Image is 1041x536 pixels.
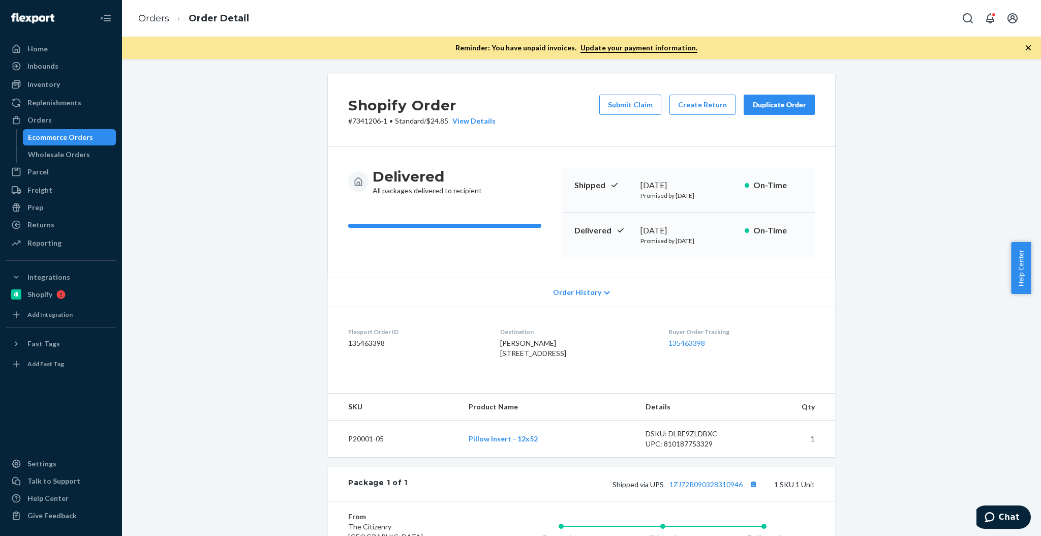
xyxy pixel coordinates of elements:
div: DSKU: DLRE9ZLDBXC [646,429,741,439]
p: Shipped [574,180,632,191]
a: Settings [6,456,116,472]
dt: Destination [500,327,652,336]
div: Package 1 of 1 [348,478,408,491]
button: Open notifications [980,8,1000,28]
a: Reporting [6,235,116,251]
div: Add Integration [27,310,73,319]
button: Help Center [1011,242,1031,294]
div: [DATE] [640,180,737,191]
a: Update your payment information. [580,43,697,53]
button: Give Feedback [6,508,116,524]
a: Orders [138,13,169,24]
div: Orders [27,115,52,125]
div: Integrations [27,272,70,282]
a: Prep [6,199,116,216]
a: Orders [6,112,116,128]
div: Reporting [27,238,62,248]
th: SKU [328,394,461,421]
button: View Details [448,116,496,126]
div: Shopify [27,289,52,300]
a: Add Integration [6,307,116,323]
p: On-Time [753,180,803,191]
a: Ecommerce Orders [23,129,116,145]
a: Home [6,41,116,57]
p: Promised by [DATE] [640,191,737,200]
button: Create Return [669,95,736,115]
td: P20001-05 [328,421,461,458]
dt: Buyer Order Tracking [668,327,815,336]
div: 1 SKU 1 Unit [408,478,815,491]
button: Copy tracking number [747,478,760,491]
span: Standard [395,116,424,125]
div: Parcel [27,167,49,177]
td: 1 [749,421,835,458]
a: 1ZJ72R090328310946 [669,480,743,489]
p: Reminder: You have unpaid invoices. [455,43,697,53]
button: Integrations [6,269,116,285]
th: Product Name [461,394,637,421]
a: Wholesale Orders [23,146,116,163]
p: # 7341206-1 / $24.85 [348,116,496,126]
a: Freight [6,182,116,198]
a: Shopify [6,286,116,303]
div: Settings [27,459,56,469]
img: Flexport logo [11,13,54,23]
span: Order History [553,287,601,297]
div: Talk to Support [27,476,80,486]
button: Fast Tags [6,336,116,352]
h2: Shopify Order [348,95,496,116]
button: Open account menu [1002,8,1023,28]
div: Ecommerce Orders [28,132,93,142]
a: Pillow Insert - 12x52 [469,434,538,443]
div: UPC: 810187753329 [646,439,741,449]
div: Replenishments [27,98,81,108]
span: [PERSON_NAME] [STREET_ADDRESS] [500,339,566,358]
button: Close Navigation [96,8,116,28]
th: Details [637,394,749,421]
span: • [389,116,393,125]
div: Fast Tags [27,339,60,349]
div: Inbounds [27,61,58,71]
a: Help Center [6,490,116,507]
a: Order Detail [189,13,249,24]
p: Promised by [DATE] [640,236,737,245]
div: Home [27,44,48,54]
span: Shipped via UPS [613,480,760,489]
iframe: Opens a widget where you can chat to one of our agents [976,505,1031,531]
dt: From [348,512,470,522]
div: Inventory [27,79,60,90]
div: Prep [27,202,43,213]
button: Duplicate Order [744,95,815,115]
div: Duplicate Order [752,100,806,110]
dd: 135463398 [348,338,484,348]
div: Wholesale Orders [28,150,90,160]
div: All packages delivered to recipient [373,167,482,196]
p: Delivered [574,225,632,236]
ol: breadcrumbs [130,4,257,34]
dt: Flexport Order ID [348,327,484,336]
div: Help Center [27,493,69,503]
h3: Delivered [373,167,482,186]
a: Parcel [6,164,116,180]
a: 135463398 [668,339,705,347]
a: Inbounds [6,58,116,74]
button: Talk to Support [6,473,116,489]
th: Qty [749,394,835,421]
button: Submit Claim [599,95,661,115]
a: Add Fast Tag [6,356,116,372]
p: On-Time [753,225,803,236]
div: Give Feedback [27,511,77,521]
a: Returns [6,217,116,233]
div: [DATE] [640,225,737,236]
a: Replenishments [6,95,116,111]
div: Returns [27,220,54,230]
a: Inventory [6,76,116,93]
button: Open Search Box [958,8,978,28]
div: Add Fast Tag [27,360,64,368]
div: Freight [27,185,52,195]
